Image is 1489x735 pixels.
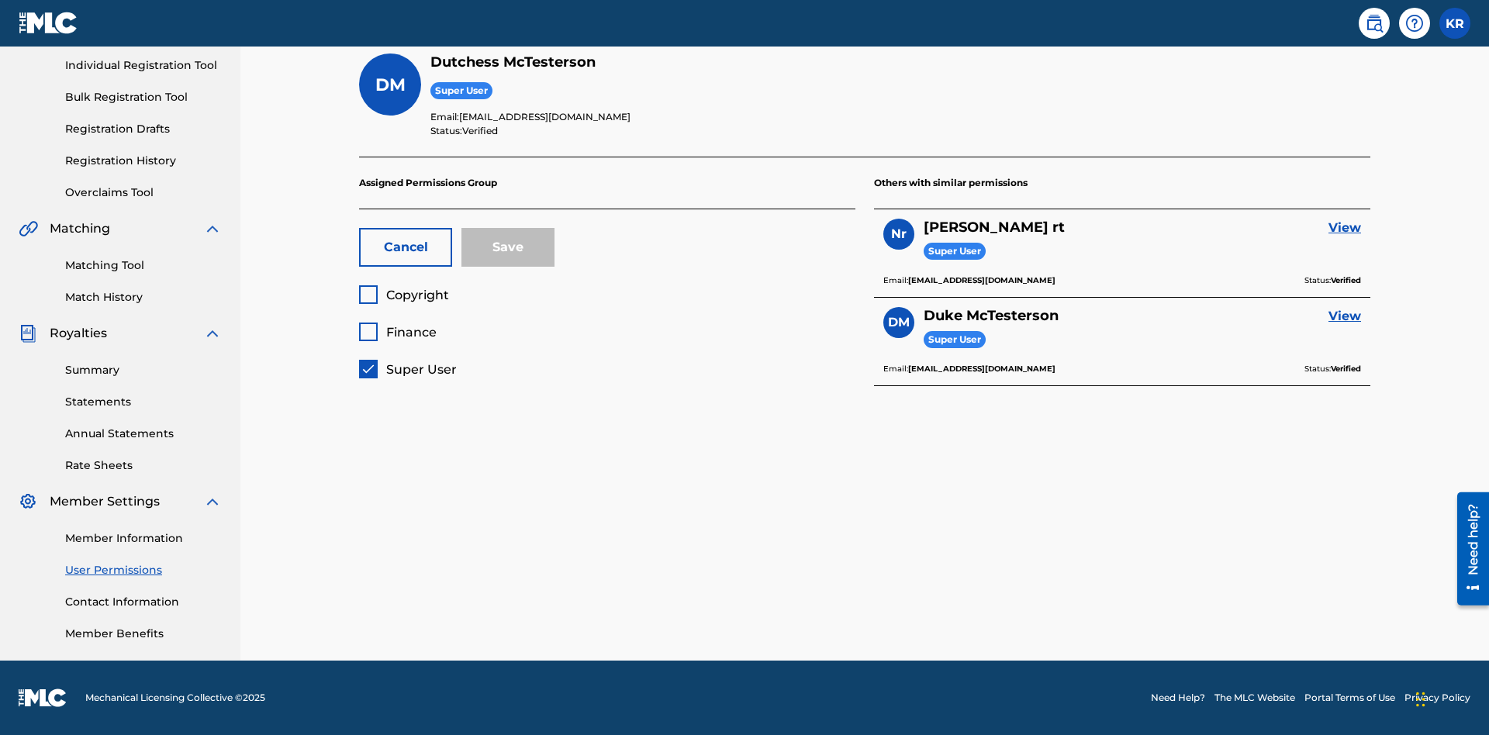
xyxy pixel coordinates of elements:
[1304,274,1361,288] p: Status:
[883,274,1055,288] p: Email:
[430,110,1370,124] p: Email:
[924,243,986,261] span: Super User
[888,313,910,332] span: DM
[883,362,1055,376] p: Email:
[19,219,38,238] img: Matching
[50,324,107,343] span: Royalties
[924,219,1065,236] h5: Nicole rt
[891,225,907,243] span: Nr
[65,362,222,378] a: Summary
[361,361,376,377] img: checkbox
[19,688,67,707] img: logo
[430,124,1370,138] p: Status:
[386,325,437,340] span: Finance
[459,111,630,122] span: [EMAIL_ADDRESS][DOMAIN_NAME]
[1331,364,1361,374] b: Verified
[65,594,222,610] a: Contact Information
[1304,691,1395,705] a: Portal Terms of Use
[65,257,222,274] a: Matching Tool
[1365,14,1384,33] img: search
[1439,8,1470,39] div: User Menu
[19,492,37,511] img: Member Settings
[65,89,222,105] a: Bulk Registration Tool
[1331,275,1361,285] b: Verified
[1405,14,1424,33] img: help
[430,82,492,100] span: Super User
[65,626,222,642] a: Member Benefits
[50,219,110,238] span: Matching
[203,219,222,238] img: expand
[1304,362,1361,376] p: Status:
[50,492,160,511] span: Member Settings
[65,394,222,410] a: Statements
[375,74,406,95] span: DM
[65,426,222,442] a: Annual Statements
[1411,661,1489,735] iframe: Chat Widget
[386,362,457,377] span: Super User
[1151,691,1205,705] a: Need Help?
[874,157,1370,209] p: Others with similar permissions
[85,691,265,705] span: Mechanical Licensing Collective © 2025
[203,492,222,511] img: expand
[65,562,222,578] a: User Permissions
[203,324,222,343] img: expand
[1328,219,1361,237] a: View
[924,307,1059,325] h5: Duke McTesterson
[1328,307,1361,326] a: View
[1214,691,1295,705] a: The MLC Website
[65,153,222,169] a: Registration History
[359,228,452,267] button: Cancel
[908,275,1055,285] b: [EMAIL_ADDRESS][DOMAIN_NAME]
[65,185,222,201] a: Overclaims Tool
[359,157,855,209] p: Assigned Permissions Group
[65,530,222,547] a: Member Information
[462,125,498,136] span: Verified
[1446,486,1489,613] iframe: Resource Center
[908,364,1055,374] b: [EMAIL_ADDRESS][DOMAIN_NAME]
[924,331,986,349] span: Super User
[386,288,449,302] span: Copyright
[430,53,1370,71] h5: Dutchess McTesterson
[65,457,222,474] a: Rate Sheets
[1404,691,1470,705] a: Privacy Policy
[19,12,78,34] img: MLC Logo
[65,289,222,305] a: Match History
[65,57,222,74] a: Individual Registration Tool
[1399,8,1430,39] div: Help
[1416,676,1425,723] div: Drag
[19,324,37,343] img: Royalties
[65,121,222,137] a: Registration Drafts
[1359,8,1390,39] a: Public Search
